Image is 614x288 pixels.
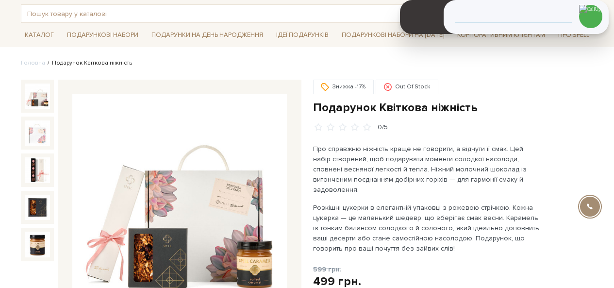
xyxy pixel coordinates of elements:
img: Подарунок Квіткова ніжність [25,84,50,109]
div: Знижка -17% [313,80,374,94]
p: Розкішні цукерки в елегантній упаковці з рожевою стрічкою. Кожна цукерка — це маленький шедевр, щ... [313,203,541,254]
img: Подарунок Квіткова ніжність [25,232,50,257]
li: Подарунок Квіткова ніжність [45,59,132,68]
a: Ідеї подарунків [272,28,332,43]
span: 599 грн. [313,265,341,273]
a: Подарункові набори [63,28,142,43]
a: Подарунки на День народження [148,28,267,43]
a: Корпоративним клієнтам [453,27,549,43]
div: Out Of Stock [376,80,438,94]
a: Подарункові набори на [DATE] [338,27,448,43]
h1: Подарунок Квіткова ніжність [313,100,594,115]
a: Про Spell [554,28,593,43]
a: Каталог [21,28,58,43]
a: Головна [21,59,45,67]
img: Подарунок Квіткова ніжність [25,195,50,220]
img: Подарунок Квіткова ніжність [25,157,50,183]
div: 0/5 [378,123,388,132]
img: Подарунок Квіткова ніжність [25,120,50,146]
input: Пошук товару у каталозі [21,5,571,22]
p: Про справжню ніжність краще не говорити, а відчути її смак. Цей набір створений, щоб подарувати м... [313,144,541,195]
